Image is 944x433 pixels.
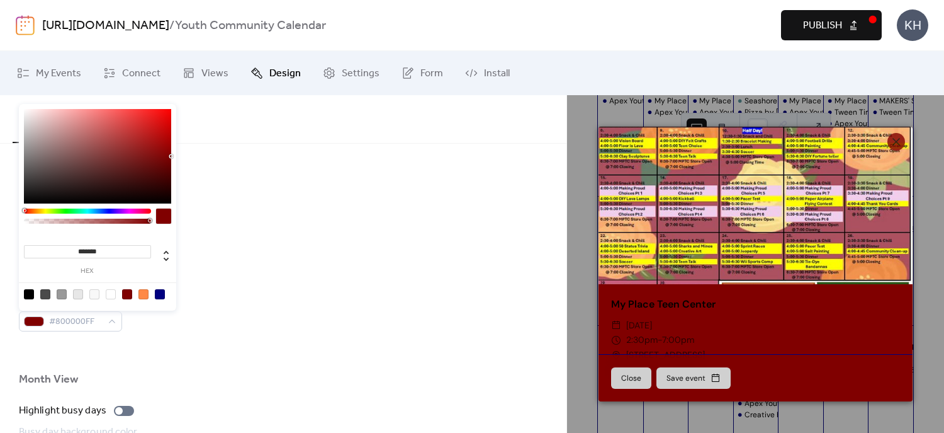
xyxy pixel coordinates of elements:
[8,56,91,90] a: My Events
[169,14,175,38] b: /
[16,15,35,35] img: logo
[49,315,102,330] span: #800000FF
[897,9,928,41] div: KH
[73,289,83,299] div: rgb(231, 231, 231)
[201,66,228,81] span: Views
[484,66,510,81] span: Install
[42,14,169,38] a: [URL][DOMAIN_NAME]
[781,10,882,40] button: Publish
[626,318,652,333] span: [DATE]
[155,289,165,299] div: rgb(0, 0, 128)
[626,334,658,345] span: 2:30pm
[611,297,716,311] a: My Place Teen Center
[13,95,62,143] button: Colors
[94,56,170,90] a: Connect
[24,289,34,299] div: rgb(0, 0, 0)
[611,318,621,333] div: ​
[241,56,310,90] a: Design
[269,66,301,81] span: Design
[138,289,149,299] div: rgb(255, 137, 70)
[342,66,379,81] span: Settings
[456,56,519,90] a: Install
[662,334,694,345] span: 7:00pm
[57,289,67,299] div: rgb(153, 153, 153)
[122,66,160,81] span: Connect
[803,18,842,33] span: Publish
[19,372,78,387] div: Month View
[40,289,50,299] div: rgb(74, 74, 74)
[122,289,132,299] div: rgb(128, 0, 0)
[175,14,326,38] b: Youth Community Calendar
[611,348,621,363] div: ​
[313,56,389,90] a: Settings
[392,56,452,90] a: Form
[36,66,81,81] span: My Events
[62,95,134,142] button: Typography
[89,289,99,299] div: rgb(248, 248, 248)
[19,403,106,419] div: Highlight busy days
[656,367,731,389] button: Save event
[611,333,621,348] div: ​
[611,367,651,389] button: Close
[173,56,238,90] a: Views
[626,348,705,363] span: [STREET_ADDRESS]
[106,289,116,299] div: rgb(255, 255, 255)
[24,268,151,275] label: hex
[658,334,662,345] span: -
[420,66,443,81] span: Form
